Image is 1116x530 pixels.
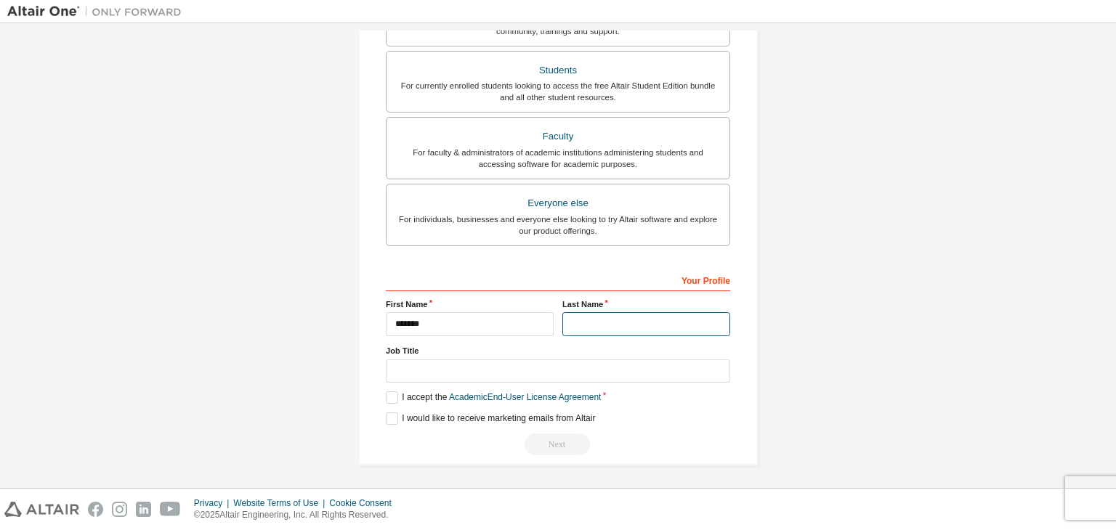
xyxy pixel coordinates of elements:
label: First Name [386,298,554,310]
div: Everyone else [395,193,721,213]
label: I would like to receive marketing emails from Altair [386,412,595,425]
div: Your Profile [386,268,730,291]
label: Job Title [386,345,730,356]
div: Cookie Consent [329,497,400,509]
img: altair_logo.svg [4,502,79,517]
a: Academic End-User License Agreement [449,392,601,402]
div: For individuals, businesses and everyone else looking to try Altair software and explore our prod... [395,213,721,237]
img: facebook.svg [88,502,103,517]
label: Last Name [562,298,730,310]
div: Students [395,60,721,81]
div: Faculty [395,126,721,147]
div: For faculty & administrators of academic institutions administering students and accessing softwa... [395,147,721,170]
img: linkedin.svg [136,502,151,517]
img: Altair One [7,4,189,19]
label: I accept the [386,391,601,404]
div: Privacy [194,497,233,509]
div: Website Terms of Use [233,497,329,509]
img: youtube.svg [160,502,181,517]
img: instagram.svg [112,502,127,517]
div: For currently enrolled students looking to access the free Altair Student Edition bundle and all ... [395,80,721,103]
p: © 2025 Altair Engineering, Inc. All Rights Reserved. [194,509,400,521]
div: You need to provide your academic email [386,433,730,455]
